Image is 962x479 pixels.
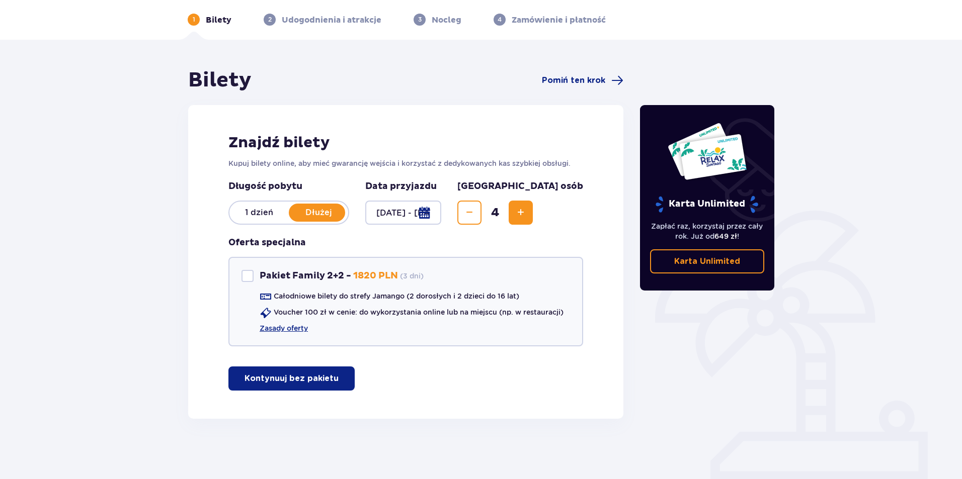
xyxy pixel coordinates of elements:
[714,232,737,240] span: 649 zł
[228,366,355,391] button: Kontynuuj bez pakietu
[418,15,422,24] p: 3
[414,14,461,26] div: 3Nocleg
[512,15,606,26] p: Zamówienie i płatność
[400,271,424,281] p: ( 3 dni )
[274,291,519,301] p: Całodniowe bilety do strefy Jamango (2 dorosłych i 2 dzieci do 16 lat)
[674,256,740,267] p: Karta Unlimited
[268,15,272,24] p: 2
[289,207,348,218] p: Dłużej
[484,205,507,220] span: 4
[542,75,605,86] span: Pomiń ten krok
[667,122,747,180] img: Dwie karty całoroczne do Suntago z napisem 'UNLIMITED RELAX', na białym tle z tropikalnymi liśćmi...
[655,196,759,213] p: Karta Unlimited
[228,237,306,249] h3: Oferta specjalna
[282,15,381,26] p: Udogodnienia i atrakcje
[188,68,252,93] h1: Bilety
[457,180,583,193] p: [GEOGRAPHIC_DATA] osób
[353,270,398,282] p: 1820 PLN
[498,15,502,24] p: 4
[228,180,349,193] p: Długość pobytu
[457,201,482,225] button: Zmniejsz
[542,74,623,86] a: Pomiń ten krok
[650,221,765,241] p: Zapłać raz, korzystaj przez cały rok. Już od !
[494,14,606,26] div: 4Zamówienie i płatność
[650,249,765,273] a: Karta Unlimited
[365,180,437,193] p: Data przyjazdu
[229,207,289,218] p: 1 dzień
[274,307,564,317] p: Voucher 100 zł w cenie: do wykorzystania online lub na miejscu (np. w restauracji)
[432,15,461,26] p: Nocleg
[193,15,195,24] p: 1
[228,133,583,152] h2: Znajdź bilety
[228,158,583,168] p: Kupuj bilety online, aby mieć gwarancję wejścia i korzystać z dedykowanych kas szybkiej obsługi.
[260,270,351,282] p: Pakiet Family 2+2 -
[509,201,533,225] button: Zwiększ
[260,323,308,333] a: Zasady oferty
[188,14,231,26] div: 1Bilety
[264,14,381,26] div: 2Udogodnienia i atrakcje
[245,373,339,384] p: Kontynuuj bez pakietu
[206,15,231,26] p: Bilety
